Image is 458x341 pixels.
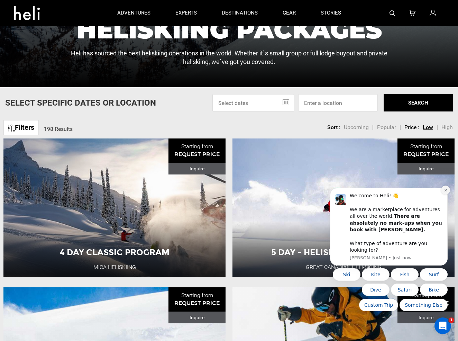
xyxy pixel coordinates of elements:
span: Popular [377,124,396,131]
span: Low [423,124,433,131]
p: Select Specific Dates Or Location [5,97,156,109]
img: btn-icon.svg [8,125,15,132]
img: search-bar-icon.svg [390,10,395,16]
button: SEARCH [384,94,453,111]
p: adventures [117,9,150,17]
p: Heli has sourced the best heliskiing operations in the world. Whether it`s small group or full lo... [62,49,395,66]
input: Enter a location [298,94,378,111]
input: Select dates [212,94,294,111]
span: Upcoming [344,124,369,131]
li: Price : [404,124,419,132]
iframe: Intercom live chat [434,317,451,334]
li: | [437,124,438,132]
li: | [372,124,374,132]
iframe: Intercom notifications message [320,142,458,322]
span: 198 Results [44,126,73,132]
span: 1 [449,317,454,323]
p: experts [175,9,197,17]
li: Sort : [327,124,340,132]
a: Filters [3,120,39,135]
span: High [441,124,453,131]
p: destinations [222,9,258,17]
h1: Heliskiing Packages [62,17,395,42]
li: | [400,124,401,132]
